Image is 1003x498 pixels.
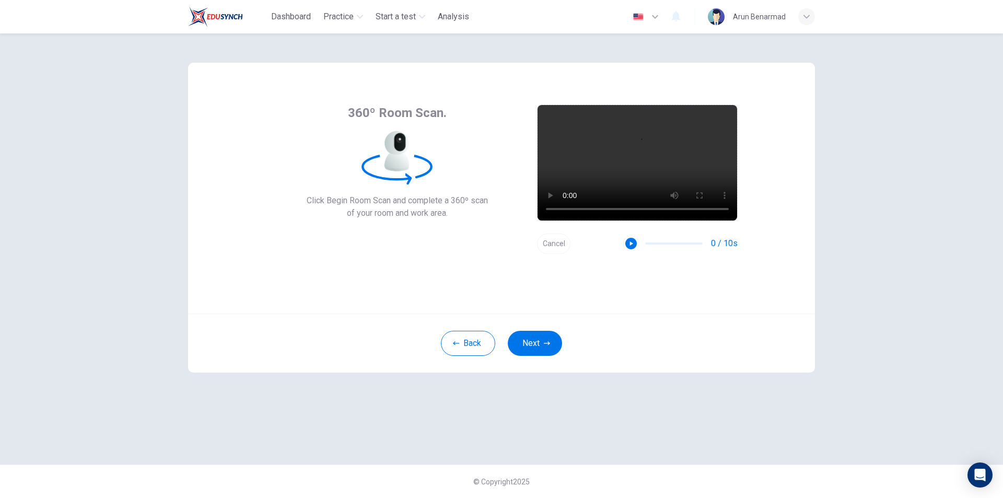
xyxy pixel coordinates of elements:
button: Back [441,331,495,356]
div: Arun Benarmad [733,10,786,23]
img: en [632,13,645,21]
img: Train Test logo [188,6,243,27]
button: Practice [319,7,367,26]
button: Analysis [434,7,473,26]
button: Dashboard [267,7,315,26]
span: Practice [323,10,354,23]
span: 0 / 10s [711,237,738,250]
span: Click Begin Room Scan and complete a 360º scan [307,194,488,207]
span: Analysis [438,10,469,23]
button: Cancel [537,234,570,254]
span: 360º Room Scan. [348,105,447,121]
span: of your room and work area. [307,207,488,219]
img: Profile picture [708,8,725,25]
span: © Copyright 2025 [473,478,530,486]
span: Start a test [376,10,416,23]
a: Train Test logo [188,6,267,27]
button: Start a test [371,7,429,26]
div: Open Intercom Messenger [967,462,993,488]
button: Next [508,331,562,356]
span: Dashboard [271,10,311,23]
